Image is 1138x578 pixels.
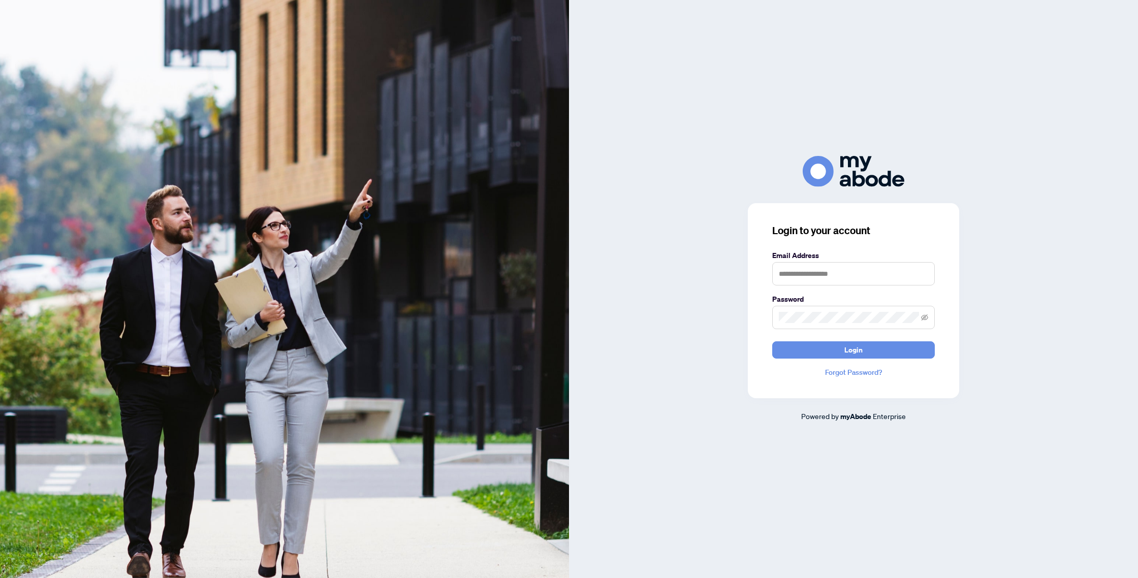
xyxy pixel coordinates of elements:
a: myAbode [840,411,871,422]
span: Login [844,342,863,358]
img: ma-logo [803,156,904,187]
span: Powered by [801,411,839,421]
label: Email Address [772,250,935,261]
a: Forgot Password? [772,367,935,378]
label: Password [772,294,935,305]
span: eye-invisible [921,314,928,321]
button: Login [772,341,935,359]
h3: Login to your account [772,223,935,238]
span: Enterprise [873,411,906,421]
